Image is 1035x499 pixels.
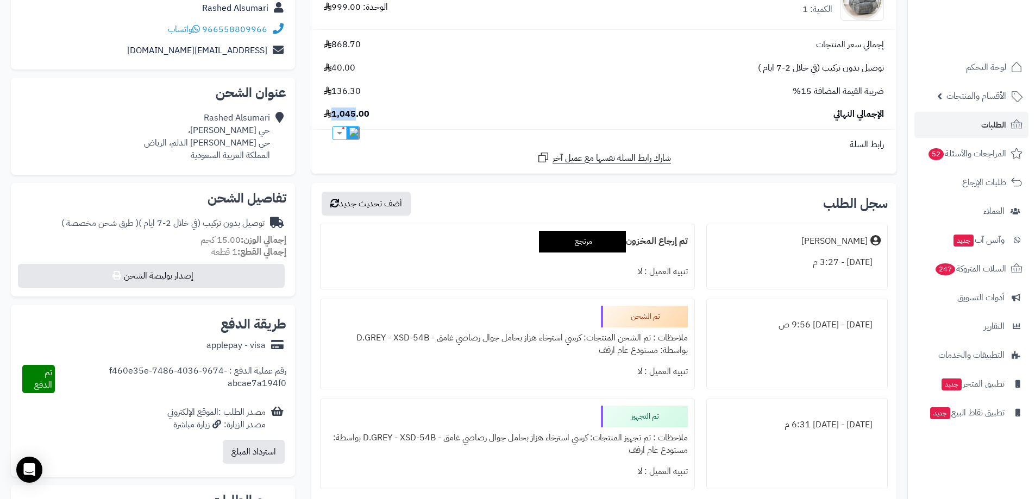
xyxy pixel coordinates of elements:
[914,400,1028,426] a: تطبيق نقاط البيعجديد
[322,192,411,216] button: أضف تحديث جديد
[223,440,285,464] button: استرداد المبلغ
[55,365,286,393] div: رقم عملية الدفع : f460e35e-7486-4036-9674-abcae7a194f0
[914,313,1028,339] a: التقارير
[18,264,285,288] button: إصدار بوليصة الشحن
[202,2,268,15] a: Rashed Alsumari
[221,318,286,331] h2: طريقة الدفع
[914,112,1028,138] a: الطلبات
[537,151,671,165] a: شارك رابط السلة نفسها مع عميل آخر
[61,217,139,230] span: ( طرق شحن مخصصة )
[316,138,892,151] div: رابط السلة
[962,175,1006,190] span: طلبات الإرجاع
[713,414,881,435] div: [DATE] - [DATE] 6:31 م
[954,235,974,247] span: جديد
[934,261,1006,276] span: السلات المتروكة
[324,85,361,98] span: 136.30
[601,406,688,427] div: تم التجهيز
[327,361,687,382] div: تنبيه العميل : لا
[940,376,1005,391] span: تطبيق المتجر
[324,1,388,14] div: الوحدة: 999.00
[713,252,881,273] div: [DATE] - 3:27 م
[961,17,1025,40] img: logo-2.png
[758,62,884,74] span: توصيل بدون تركيب (في خلال 2-7 ايام )
[167,406,266,431] div: مصدر الطلب :الموقع الإلكتروني
[942,378,962,390] span: جديد
[626,235,688,248] b: تم إرجاع المخزون
[914,256,1028,282] a: السلات المتروكة247
[200,233,286,247] small: 15.00 كجم
[930,407,950,419] span: جديد
[801,235,868,248] div: [PERSON_NAME]
[324,39,361,51] span: 868.70
[946,89,1006,104] span: الأقسام والمنتجات
[539,231,626,252] div: مرتجع
[327,427,687,461] div: ملاحظات : تم تجهيز المنتجات: كرسي استرخاء هزاز بحامل جوال رصاصي غامق - D.GREY - XSD-54B بواسطة: م...
[984,319,1005,334] span: التقارير
[168,23,200,36] a: واتساب
[167,419,266,431] div: مصدر الزيارة: زيارة مباشرة
[127,44,267,57] a: [EMAIL_ADDRESS][DOMAIN_NAME]
[237,245,286,258] strong: إجمالي القطع:
[952,232,1005,248] span: وآتس آب
[241,233,286,247] strong: إجمالي الوزن:
[327,261,687,282] div: تنبيه العميل : لا
[34,366,52,391] span: تم الدفع
[935,263,956,276] span: 247
[823,197,888,210] h3: سجل الطلب
[793,85,884,98] span: ضريبة القيمة المضافة 15%
[914,285,1028,311] a: أدوات التسويق
[914,54,1028,80] a: لوحة التحكم
[929,405,1005,420] span: تطبيق نقاط البيع
[914,141,1028,167] a: المراجعات والأسئلة52
[957,290,1005,305] span: أدوات التسويق
[833,108,884,121] span: الإجمالي النهائي
[61,217,265,230] div: توصيل بدون تركيب (في خلال 2-7 ايام )
[327,327,687,361] div: ملاحظات : تم الشحن المنتجات: كرسي استرخاء هزاز بحامل جوال رصاصي غامق - D.GREY - XSD-54B بواسطة: م...
[966,60,1006,75] span: لوحة التحكم
[938,348,1005,363] span: التطبيقات والخدمات
[211,245,286,258] small: 1 قطعة
[914,371,1028,397] a: تطبيق المتجرجديد
[914,342,1028,368] a: التطبيقات والخدمات
[601,306,688,327] div: تم الشحن
[20,86,286,99] h2: عنوان الشحن
[927,146,1006,161] span: المراجعات والأسئلة
[914,169,1028,195] a: طلبات الإرجاع
[983,204,1005,219] span: العملاء
[553,152,671,165] span: شارك رابط السلة نفسها مع عميل آخر
[713,314,881,336] div: [DATE] - [DATE] 9:56 ص
[20,192,286,205] h2: تفاصيل الشحن
[914,227,1028,253] a: وآتس آبجديد
[802,3,832,16] div: الكمية: 1
[206,339,266,352] div: applepay - visa
[16,457,42,483] div: Open Intercom Messenger
[327,461,687,482] div: تنبيه العميل : لا
[202,23,267,36] a: 966558809966
[144,112,270,161] div: Rashed Alsumari حي [PERSON_NAME]، حي [PERSON_NAME] الدلم، الرياض المملكة العربية السعودية
[914,198,1028,224] a: العملاء
[928,148,944,161] span: 52
[816,39,884,51] span: إجمالي سعر المنتجات
[324,108,369,121] span: 1,045.00
[324,62,355,74] span: 40.00
[981,117,1006,132] span: الطلبات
